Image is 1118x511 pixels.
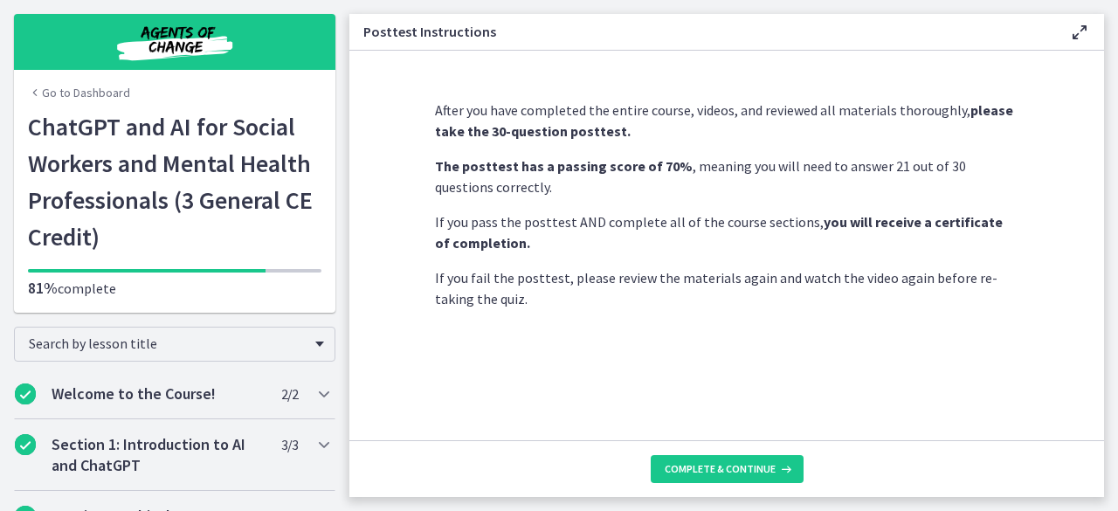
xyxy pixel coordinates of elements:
span: 2 / 2 [281,383,298,404]
span: Search by lesson title [29,335,307,352]
p: If you fail the posttest, please review the materials again and watch the video again before re-t... [435,267,1018,309]
strong: The posttest has a passing score of 70% [435,157,693,175]
div: Search by lesson title [14,327,335,362]
h2: Section 1: Introduction to AI and ChatGPT [52,434,265,476]
i: Completed [15,383,36,404]
i: Completed [15,434,36,455]
button: Complete & continue [651,455,804,483]
p: After you have completed the entire course, videos, and reviewed all materials thoroughly, [435,100,1018,142]
p: complete [28,278,321,299]
h2: Welcome to the Course! [52,383,265,404]
h3: Posttest Instructions [363,21,1041,42]
p: If you pass the posttest AND complete all of the course sections, [435,211,1018,253]
span: 81% [28,278,58,298]
a: Go to Dashboard [28,84,130,101]
span: 3 / 3 [281,434,298,455]
span: Complete & continue [665,462,776,476]
p: , meaning you will need to answer 21 out of 30 questions correctly. [435,155,1018,197]
img: Agents of Change [70,21,279,63]
h1: ChatGPT and AI for Social Workers and Mental Health Professionals (3 General CE Credit) [28,108,321,255]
